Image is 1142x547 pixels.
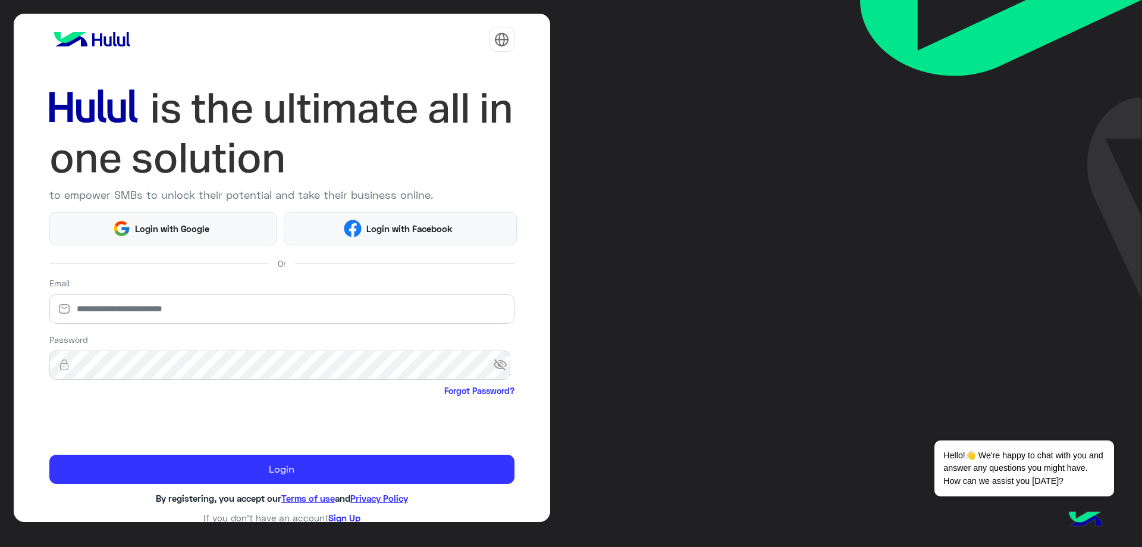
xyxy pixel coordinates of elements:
button: Login [49,455,514,485]
span: Login with Google [131,222,214,236]
img: Facebook [344,220,362,237]
label: Email [49,277,70,289]
span: visibility_off [493,355,514,376]
button: Login with Facebook [284,212,516,245]
img: hululLoginTitle_EN.svg [49,83,514,183]
img: logo [49,27,135,51]
a: Sign Up [328,512,360,523]
a: Privacy Policy [350,493,408,504]
img: lock [49,359,79,371]
p: to empower SMBs to unlock their potential and take their business online. [49,187,514,203]
span: Hello!👋 We're happy to chat with you and answer any questions you might have. How can we assist y... [934,440,1113,496]
button: Login with Google [49,212,278,245]
span: Login with Facebook [362,222,457,236]
img: hulul-logo.png [1065,499,1106,541]
span: Or [278,257,286,270]
img: Google [112,220,130,237]
span: By registering, you accept our [156,493,281,504]
iframe: reCAPTCHA [49,399,230,446]
img: email [49,303,79,315]
a: Forgot Password? [444,385,514,397]
a: Terms of use [281,493,335,504]
img: tab [494,32,509,47]
h6: If you don’t have an account [49,512,514,523]
span: and [335,493,350,504]
label: Password [49,333,88,346]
